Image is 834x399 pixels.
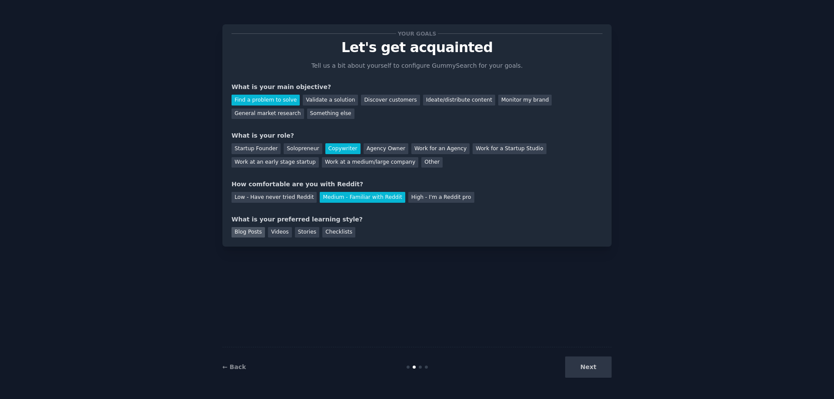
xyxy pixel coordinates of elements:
a: ← Back [222,363,246,370]
div: Medium - Familiar with Reddit [320,192,405,203]
div: Work at an early stage startup [232,157,319,168]
div: Ideate/distribute content [423,95,495,106]
div: Videos [268,227,292,238]
div: Solopreneur [284,143,322,154]
div: High - I'm a Reddit pro [408,192,474,203]
div: Agency Owner [364,143,408,154]
div: What is your role? [232,131,602,140]
p: Let's get acquainted [232,40,602,55]
div: Low - Have never tried Reddit [232,192,317,203]
div: Work for a Startup Studio [473,143,546,154]
div: General market research [232,109,304,119]
div: Startup Founder [232,143,281,154]
span: Your goals [396,29,438,38]
div: Find a problem to solve [232,95,300,106]
div: Copywriter [325,143,361,154]
div: Work for an Agency [411,143,470,154]
div: Monitor my brand [498,95,552,106]
div: Something else [307,109,354,119]
div: Discover customers [361,95,420,106]
div: What is your preferred learning style? [232,215,602,224]
p: Tell us a bit about yourself to configure GummySearch for your goals. [308,61,526,70]
div: Stories [295,227,319,238]
div: Validate a solution [303,95,358,106]
div: Blog Posts [232,227,265,238]
div: Checklists [322,227,355,238]
div: What is your main objective? [232,82,602,92]
div: Other [421,157,443,168]
div: Work at a medium/large company [322,157,418,168]
div: How comfortable are you with Reddit? [232,180,602,189]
